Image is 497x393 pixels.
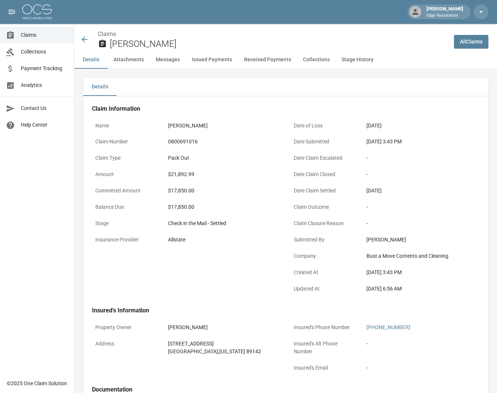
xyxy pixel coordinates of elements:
h4: Documentation [92,386,479,393]
p: Property Owner [92,320,159,334]
p: Updated At [290,281,357,296]
div: - [366,203,476,211]
h4: Claim Information [92,105,479,113]
p: Committed Amount [92,183,159,198]
p: Date of Loss [290,118,357,133]
a: Claims [98,30,116,38]
div: - [366,170,476,178]
div: © 2025 One Claim Solution [7,379,67,387]
div: - [366,154,476,162]
div: Bust a Move Contents and Cleaning [366,252,476,260]
button: Details [74,51,108,69]
div: Pack Out [168,154,278,162]
button: Attachments [108,51,150,69]
div: [DATE] 6:56 AM [366,285,476,292]
span: Collections [21,48,68,56]
div: - [366,220,476,227]
div: [GEOGRAPHIC_DATA] , [US_STATE] 89142 [168,347,278,355]
p: Created At [290,265,357,280]
button: Received Payments [238,51,297,69]
button: open drawer [4,4,19,19]
img: ocs-logo-white-transparent.png [22,4,52,19]
p: Balance Due [92,200,159,214]
div: [PERSON_NAME] [423,5,466,19]
span: Help Center [21,121,68,129]
div: - [366,340,476,347]
p: Insured's Email [290,360,357,375]
div: details tabs [83,78,488,96]
div: [DATE] [366,187,476,195]
button: Stage History [335,51,379,69]
p: Submitted By [290,233,357,247]
p: Insured's Phone Number [290,320,357,334]
div: $21,892.99 [168,170,278,178]
div: - [366,364,476,371]
button: Issued Payments [186,51,238,69]
p: Date Claim Settled [290,183,357,198]
p: Claim Number [92,134,159,149]
div: $17,850.00 [168,203,278,211]
div: $17,850.00 [168,187,278,195]
p: Address [92,336,159,351]
p: Name [92,118,159,133]
p: Edge Restoration [426,13,463,19]
button: Details [83,78,116,96]
p: Insurance Provider [92,233,159,247]
div: [STREET_ADDRESS] [168,340,278,347]
div: Check in the Mail - Settled [168,220,278,227]
p: Date Submitted [290,134,357,149]
span: Claims [21,31,68,39]
div: [DATE] 3:43 PM [366,269,476,276]
button: Messages [150,51,186,69]
div: [PERSON_NAME] [168,122,278,130]
span: Contact Us [21,104,68,112]
button: Collections [297,51,335,69]
p: Claim Type [92,151,159,165]
span: Payment Tracking [21,65,68,72]
nav: breadcrumb [98,30,448,39]
p: Claim Outcome [290,200,357,214]
div: anchor tabs [74,51,497,69]
div: [PERSON_NAME] [366,236,476,244]
span: Analytics [21,81,68,89]
div: 0800691016 [168,138,278,146]
div: [PERSON_NAME] [168,323,278,331]
p: Claim Closure Reason [290,216,357,231]
h2: [PERSON_NAME] [110,39,448,49]
div: [DATE] [366,122,476,130]
p: Company [290,249,357,263]
p: Stage [92,216,159,231]
p: Date Claim Closed [290,167,357,182]
p: Date Claim Escalated [290,151,357,165]
h4: Insured's Information [92,306,479,314]
div: [DATE] 3:43 PM [366,138,476,146]
a: [PHONE_NUMBER] [366,324,410,330]
a: AllClaims [454,35,488,49]
div: Allstate [168,236,278,244]
p: Amount [92,167,159,182]
p: Insured's Alt Phone Number [290,336,357,358]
